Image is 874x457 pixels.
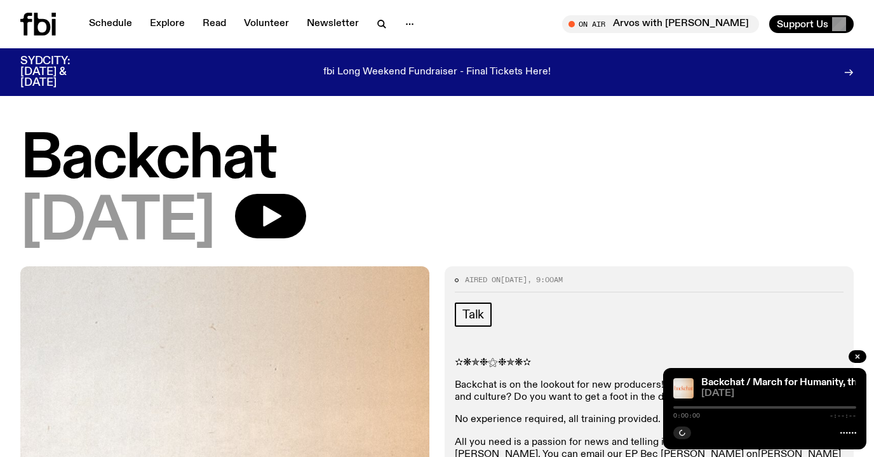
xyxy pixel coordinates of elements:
[673,413,700,419] span: 0:00:00
[20,56,102,88] h3: SYDCITY: [DATE] & [DATE]
[830,413,856,419] span: -:--:--
[527,275,563,285] span: , 9:00am
[777,18,828,30] span: Support Us
[501,275,527,285] span: [DATE]
[455,303,492,327] a: Talk
[455,414,844,426] p: No experience required, all training provided.
[465,275,501,285] span: Aired on
[562,15,759,33] button: On AirArvos with [PERSON_NAME]
[299,15,366,33] a: Newsletter
[462,308,484,322] span: Talk
[323,67,551,78] p: fbi Long Weekend Fundraiser - Final Tickets Here!
[236,15,297,33] a: Volunteer
[455,379,844,404] p: Backchat is on the lookout for new producers! Do you have a passion for local news and culture? D...
[20,194,215,251] span: [DATE]
[195,15,234,33] a: Read
[455,357,844,369] p: ✫❋✯❉⚝❉✯❋✫
[142,15,192,33] a: Explore
[81,15,140,33] a: Schedule
[20,132,854,189] h1: Backchat
[769,15,854,33] button: Support Us
[701,389,856,399] span: [DATE]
